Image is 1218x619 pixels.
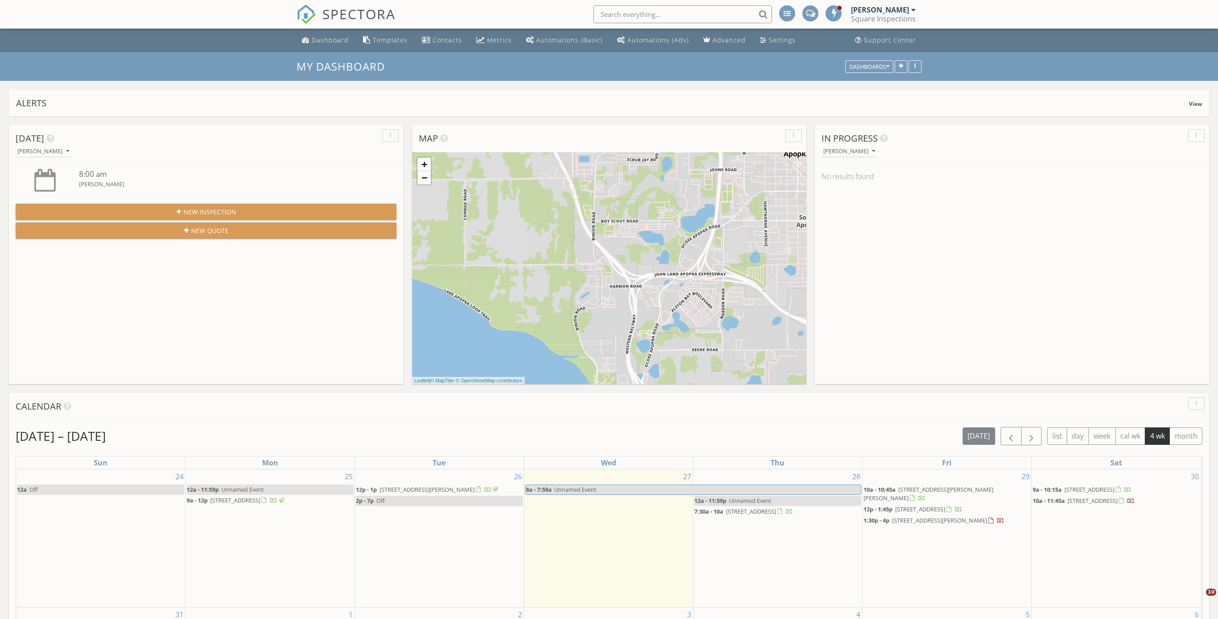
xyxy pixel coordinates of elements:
span: 9a - 10:15a [1033,485,1062,494]
td: Go to August 24, 2025 [16,469,185,607]
a: Wednesday [599,456,618,469]
a: Advanced [700,32,749,49]
a: Saturday [1109,456,1124,469]
span: 10a - 10:45a [863,485,896,494]
button: Next [1021,427,1042,445]
div: [PERSON_NAME] [17,148,69,155]
a: 1:30p - 4p [STREET_ADDRESS][PERSON_NAME] [863,515,1030,526]
span: 10 [1206,589,1216,596]
span: 12a - 11:59p [694,497,726,505]
input: Search everything... [593,5,772,23]
div: Automations (Adv) [627,36,689,44]
span: 2p - 7p [356,497,374,505]
span: [DATE] [16,132,44,144]
a: 9a - 12p [STREET_ADDRESS] [187,496,286,504]
a: Dashboard [298,32,352,49]
a: SPECTORA [296,12,396,31]
button: [DATE] [963,427,995,445]
a: Monday [260,456,280,469]
span: 7:30a - 10a [694,507,723,515]
td: Go to August 29, 2025 [862,469,1031,607]
td: Go to August 30, 2025 [1031,469,1201,607]
span: Calendar [16,400,61,412]
div: [PERSON_NAME] [851,5,909,14]
span: 12p - 1:45p [863,505,893,513]
div: [PERSON_NAME] [79,180,365,188]
a: Go to August 27, 2025 [681,469,693,484]
a: Go to August 26, 2025 [512,469,524,484]
span: [STREET_ADDRESS] [726,507,776,515]
span: [STREET_ADDRESS] [210,496,260,504]
a: © OpenStreetMap contributors [456,378,522,383]
span: Unnamed Event [221,485,264,494]
iframe: Intercom live chat [1188,589,1209,610]
a: 12p - 1p [STREET_ADDRESS][PERSON_NAME] [356,485,523,495]
a: 10a - 10:45a [STREET_ADDRESS][PERSON_NAME][PERSON_NAME] [863,485,1030,504]
button: New Inspection [16,204,396,220]
span: 9a - 12p [187,496,208,504]
td: Go to August 27, 2025 [524,469,693,607]
a: Automations (Advanced) [613,32,692,49]
a: Tuesday [431,456,447,469]
div: [PERSON_NAME] [823,148,875,155]
a: 12p - 1p [STREET_ADDRESS][PERSON_NAME] [356,485,500,494]
h2: [DATE] – [DATE] [16,427,106,445]
button: week [1089,427,1116,445]
a: Zoom in [417,158,431,171]
a: 10a - 11:45a [STREET_ADDRESS] [1033,497,1135,505]
span: Off [376,497,385,505]
span: [STREET_ADDRESS][PERSON_NAME] [380,485,475,494]
span: Off [29,485,38,494]
span: SPECTORA [322,4,396,23]
a: 9a - 10:15a [STREET_ADDRESS] [1033,485,1131,494]
a: Go to August 28, 2025 [851,469,862,484]
a: Zoom out [417,171,431,184]
a: Templates [359,32,411,49]
button: Dashboards [845,60,893,73]
span: 1:30p - 4p [863,516,889,524]
a: 9a - 12p [STREET_ADDRESS] [187,495,354,506]
a: Thursday [769,456,786,469]
div: Support Center [864,36,916,44]
a: 12p - 1:45p [STREET_ADDRESS] [863,505,962,513]
span: Unnamed Event [554,485,596,494]
td: Go to August 28, 2025 [693,469,862,607]
img: The Best Home Inspection Software - Spectora [296,4,316,24]
span: 12a - 11:59p [187,485,219,494]
span: [STREET_ADDRESS][PERSON_NAME] [892,516,987,524]
span: View [1189,100,1202,108]
a: Contacts [418,32,466,49]
span: [STREET_ADDRESS] [1064,485,1114,494]
button: [PERSON_NAME] [16,146,71,158]
div: Metrics [487,36,512,44]
a: Metrics [473,32,515,49]
a: Automations (Basic) [522,32,606,49]
a: 12p - 1:45p [STREET_ADDRESS] [863,504,1030,515]
span: 12p - 1p [356,485,377,494]
a: 7:30a - 10a [STREET_ADDRESS] [694,507,793,515]
div: Settings [769,36,796,44]
button: list [1047,427,1067,445]
span: 12a [17,485,27,494]
a: Leaflet [414,378,429,383]
span: 8a - 7:59a [526,485,552,494]
span: Unnamed Event [729,497,772,505]
a: 10a - 11:45a [STREET_ADDRESS] [1033,496,1200,506]
a: Go to August 24, 2025 [174,469,185,484]
div: | [412,377,525,385]
span: In Progress [822,132,878,144]
div: Contacts [433,36,462,44]
button: 4 wk [1145,427,1170,445]
a: © MapTiler [430,378,455,383]
a: 9a - 10:15a [STREET_ADDRESS] [1033,485,1200,495]
div: No results found [815,164,1209,188]
span: [STREET_ADDRESS] [895,505,945,513]
a: Friday [940,456,953,469]
button: New Quote [16,222,396,238]
div: 8:00 am [79,169,365,180]
a: Go to August 25, 2025 [343,469,355,484]
div: Dashboards [849,63,889,70]
div: Square Inspections [851,14,916,23]
button: day [1067,427,1089,445]
div: Templates [373,36,408,44]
